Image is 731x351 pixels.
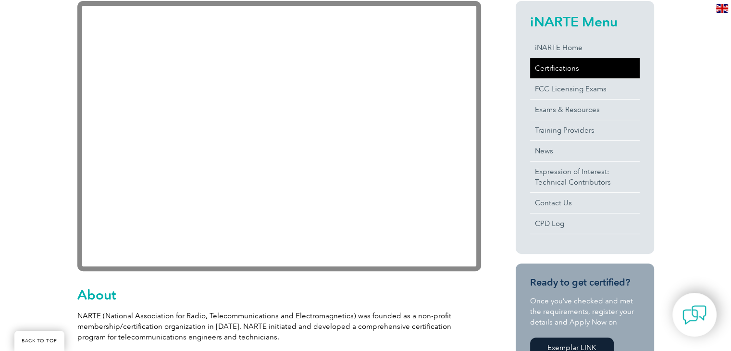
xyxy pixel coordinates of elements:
[716,4,728,13] img: en
[14,331,64,351] a: BACK TO TOP
[77,1,481,271] iframe: YouTube video player
[530,213,640,234] a: CPD Log
[682,303,706,327] img: contact-chat.png
[530,14,640,29] h2: iNARTE Menu
[530,162,640,192] a: Expression of Interest:Technical Contributors
[530,100,640,120] a: Exams & Resources
[530,276,640,288] h3: Ready to get certified?
[530,38,640,58] a: iNARTE Home
[530,141,640,161] a: News
[77,287,481,302] h2: About
[530,58,640,78] a: Certifications
[530,120,640,140] a: Training Providers
[530,79,640,99] a: FCC Licensing Exams
[530,193,640,213] a: Contact Us
[77,311,481,342] p: NARTE (National Association for Radio, Telecommunications and Electromagnetics) was founded as a ...
[530,296,640,327] p: Once you’ve checked and met the requirements, register your details and Apply Now on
